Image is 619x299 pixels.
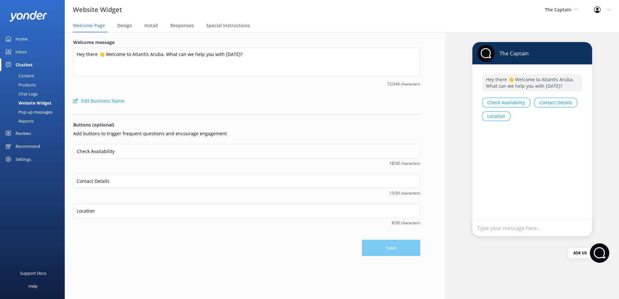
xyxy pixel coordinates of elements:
div: Pop-up messages [4,107,52,116]
div: Reports [4,116,34,126]
p: Add buttons to trigger frequent questions and encourage engagement [73,130,420,137]
img: yonder-white-logo.png [10,11,47,21]
h3: Website Widget [73,5,122,15]
div: Chat Logs [4,89,38,98]
span: 18/30 characters [73,160,420,166]
div: Type your message here... [472,220,592,236]
button: Location [482,111,511,121]
a: Products [4,80,65,89]
span: 15/30 characters [73,190,420,196]
div: Support Docs [20,267,46,280]
button: Contact Details [534,98,577,107]
div: Inbox [16,45,27,58]
div: Home [16,32,28,45]
button: Check Availability [482,98,530,107]
a: Chat Logs [4,89,65,98]
input: Button 2 (optional) [73,174,420,188]
textarea: Hey there 👋 Welcome to Atlantis Aruba. What can we help you with [DATE]? [73,48,420,77]
span: Welcome Page [73,22,105,29]
span: Responses [170,22,194,29]
div: Products [4,80,36,89]
input: Button 1 (optional) [73,144,420,159]
a: Reports [4,116,65,126]
input: Button 3 (optional) [73,204,420,218]
div: Recommend [16,140,40,153]
div: Content [4,71,34,80]
span: Special Instructions [206,22,250,29]
div: Reviews [16,127,31,140]
a: Content [4,71,65,80]
button: Edit Business Name [73,94,125,107]
a: Pop-up messages [4,107,65,116]
span: Install [144,22,158,29]
p: Hey there 👋 Welcome to Atlantis Aruba. What can we help you with [DATE]? [482,74,582,91]
p: Buttons (optional) [73,121,420,128]
p: The Captain [495,50,529,57]
div: Website Widget [4,98,51,107]
div: Chatbot [16,58,33,71]
span: The Captain [545,6,571,13]
span: 8/30 characters [73,220,420,226]
span: Design [117,22,132,29]
div: Settings [16,153,31,166]
a: Website Widget [4,98,65,107]
label: Welcome message [73,39,420,46]
div: Ask us [568,248,592,258]
div: Help [28,280,38,293]
span: 72/240 characters [73,81,420,87]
